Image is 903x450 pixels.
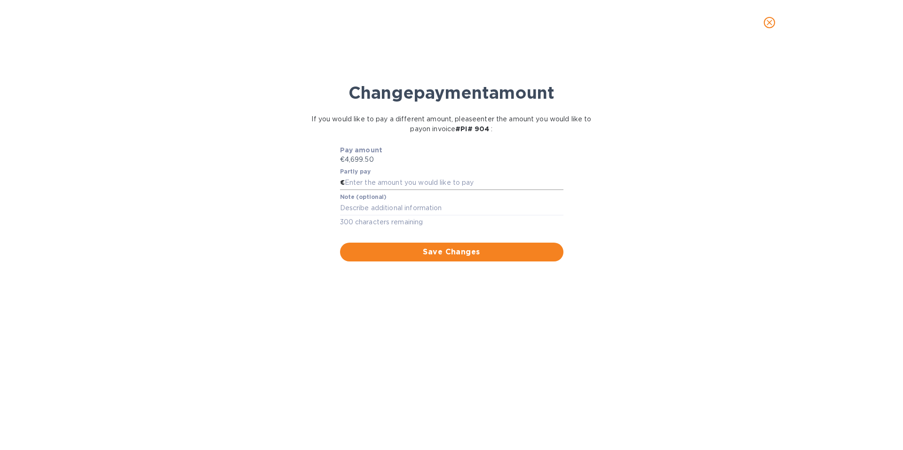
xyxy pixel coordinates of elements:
p: 300 characters remaining [340,217,563,228]
b: # PI# 904 [455,125,489,133]
input: Enter the amount you would like to pay [345,176,563,190]
label: Note (optional) [340,194,386,200]
p: €4,699.50 [340,155,563,165]
div: € [340,176,345,190]
button: close [758,11,781,34]
label: Partly pay [340,169,371,174]
button: Save Changes [340,243,563,261]
p: If you would like to pay a different amount, please enter the amount you would like to pay on inv... [311,114,593,134]
b: Pay amount [340,146,383,154]
span: Save Changes [348,246,556,258]
b: Change payment amount [349,82,554,103]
